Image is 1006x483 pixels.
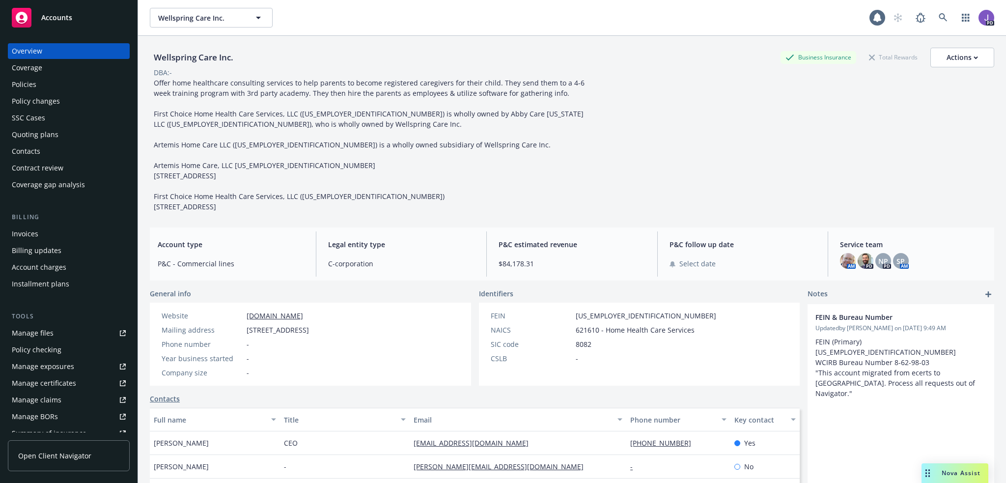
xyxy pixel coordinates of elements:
[781,51,856,63] div: Business Insurance
[247,325,309,335] span: [STREET_ADDRESS]
[414,438,536,448] a: [EMAIL_ADDRESS][DOMAIN_NAME]
[8,276,130,292] a: Installment plans
[8,177,130,193] a: Coverage gap analysis
[730,408,800,431] button: Key contact
[12,359,74,374] div: Manage exposures
[284,415,395,425] div: Title
[942,469,980,477] span: Nova Assist
[815,324,986,333] span: Updated by [PERSON_NAME] on [DATE] 9:49 AM
[12,259,66,275] div: Account charges
[744,438,755,448] span: Yes
[12,226,38,242] div: Invoices
[284,461,286,472] span: -
[576,325,695,335] span: 621610 - Home Health Care Services
[8,359,130,374] a: Manage exposures
[8,259,130,275] a: Account charges
[12,177,85,193] div: Coverage gap analysis
[499,239,645,250] span: P&C estimated revenue
[815,312,961,322] span: FEIN & Bureau Number
[864,51,922,63] div: Total Rewards
[630,415,716,425] div: Phone number
[328,258,475,269] span: C-corporation
[8,110,130,126] a: SSC Cases
[491,353,572,364] div: CSLB
[12,243,61,258] div: Billing updates
[162,368,243,378] div: Company size
[247,339,249,349] span: -
[414,415,612,425] div: Email
[154,461,209,472] span: [PERSON_NAME]
[576,353,578,364] span: -
[12,93,60,109] div: Policy changes
[8,143,130,159] a: Contacts
[12,110,45,126] div: SSC Cases
[12,409,58,425] div: Manage BORs
[8,160,130,176] a: Contract review
[162,353,243,364] div: Year business started
[911,8,930,28] a: Report a Bug
[888,8,908,28] a: Start snowing
[150,288,191,299] span: General info
[947,48,978,67] div: Actions
[280,408,410,431] button: Title
[982,288,994,300] a: add
[12,77,36,92] div: Policies
[670,239,816,250] span: P&C follow up date
[930,48,994,67] button: Actions
[12,160,63,176] div: Contract review
[491,339,572,349] div: SIC code
[12,60,42,76] div: Coverage
[154,67,172,78] div: DBA: -
[576,339,591,349] span: 8082
[499,258,645,269] span: $84,178.31
[8,4,130,31] a: Accounts
[410,408,626,431] button: Email
[12,342,61,358] div: Policy checking
[8,127,130,142] a: Quoting plans
[491,311,572,321] div: FEIN
[162,311,243,321] div: Website
[815,337,986,398] p: FEIN (Primary) [US_EMPLOYER_IDENTIFICATION_NUMBER] WCIRB Bureau Number 8-62-98-03 "This account m...
[933,8,953,28] a: Search
[8,212,130,222] div: Billing
[878,256,888,266] span: NP
[414,462,591,471] a: [PERSON_NAME][EMAIL_ADDRESS][DOMAIN_NAME]
[12,276,69,292] div: Installment plans
[8,77,130,92] a: Policies
[858,253,873,269] img: photo
[12,127,58,142] div: Quoting plans
[150,51,237,64] div: Wellspring Care Inc.
[576,311,716,321] span: [US_EMPLOYER_IDENTIFICATION_NUMBER]
[479,288,513,299] span: Identifiers
[284,438,298,448] span: CEO
[154,415,265,425] div: Full name
[8,426,130,441] a: Summary of insurance
[8,342,130,358] a: Policy checking
[8,392,130,408] a: Manage claims
[8,375,130,391] a: Manage certificates
[247,311,303,320] a: [DOMAIN_NAME]
[12,325,54,341] div: Manage files
[162,325,243,335] div: Mailing address
[808,304,994,406] div: FEIN & Bureau NumberUpdatedby [PERSON_NAME] on [DATE] 9:49 AMFEIN (Primary) [US_EMPLOYER_IDENTIFI...
[630,462,641,471] a: -
[734,415,785,425] div: Key contact
[922,463,988,483] button: Nova Assist
[41,14,72,22] span: Accounts
[8,226,130,242] a: Invoices
[896,256,905,266] span: SP
[840,239,986,250] span: Service team
[8,93,130,109] a: Policy changes
[12,143,40,159] div: Contacts
[162,339,243,349] div: Phone number
[150,8,273,28] button: Wellspring Care Inc.
[8,243,130,258] a: Billing updates
[154,438,209,448] span: [PERSON_NAME]
[626,408,730,431] button: Phone number
[8,60,130,76] a: Coverage
[150,408,280,431] button: Full name
[922,463,934,483] div: Drag to move
[8,43,130,59] a: Overview
[840,253,856,269] img: photo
